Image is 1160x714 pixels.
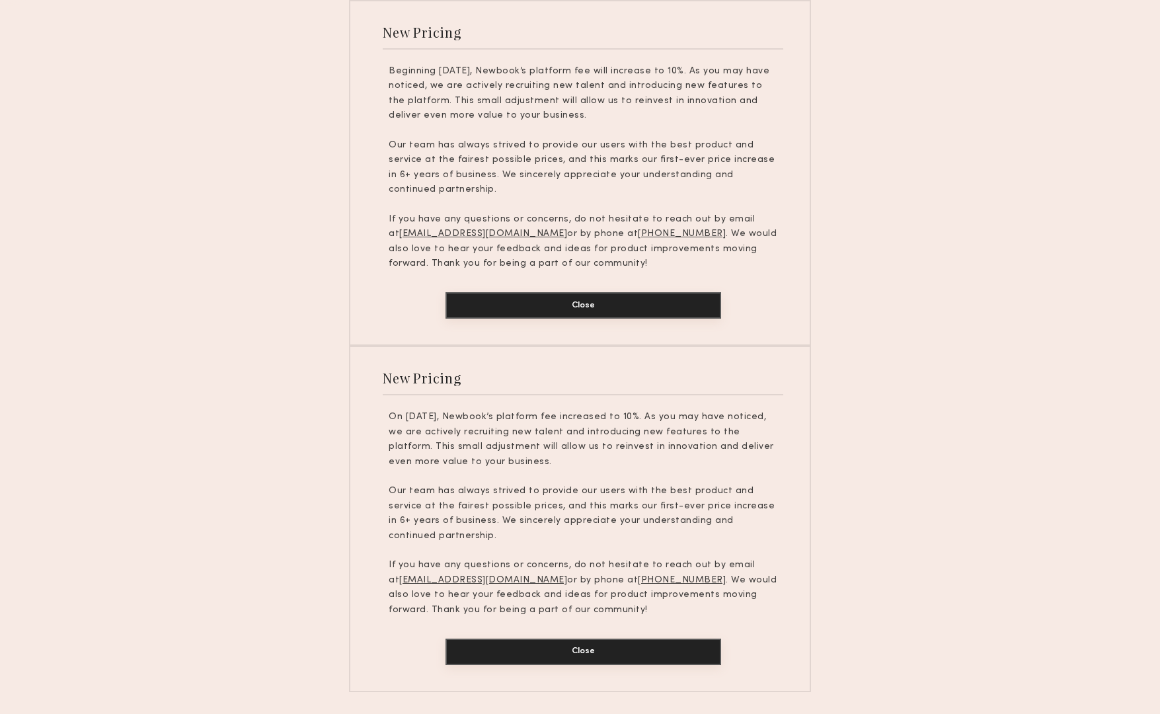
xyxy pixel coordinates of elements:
u: [EMAIL_ADDRESS][DOMAIN_NAME] [399,576,567,584]
div: New Pricing [383,23,461,41]
p: On [DATE], Newbook’s platform fee increased to 10%. As you may have noticed, we are actively recr... [389,410,777,469]
button: Close [445,639,721,665]
div: New Pricing [383,369,461,387]
u: [EMAIL_ADDRESS][DOMAIN_NAME] [399,229,567,238]
p: If you have any questions or concerns, do not hesitate to reach out by email at or by phone at . ... [389,212,777,272]
p: Beginning [DATE], Newbook’s platform fee will increase to 10%. As you may have noticed, we are ac... [389,64,777,124]
u: [PHONE_NUMBER] [638,576,726,584]
p: Our team has always strived to provide our users with the best product and service at the fairest... [389,484,777,543]
p: Our team has always strived to provide our users with the best product and service at the fairest... [389,138,777,198]
u: [PHONE_NUMBER] [638,229,726,238]
p: If you have any questions or concerns, do not hesitate to reach out by email at or by phone at . ... [389,558,777,617]
button: Close [445,292,721,319]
